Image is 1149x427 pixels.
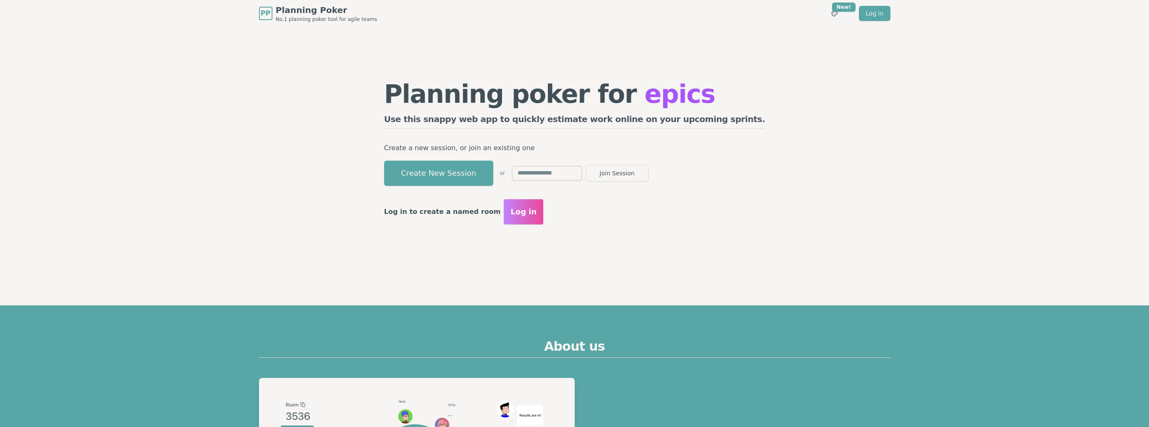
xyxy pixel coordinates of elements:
h1: Planning poker for [384,81,765,107]
span: or [500,170,505,177]
p: Log in to create a named room [384,206,501,218]
h2: Use this snappy web app to quickly estimate work online on your upcoming sprints. [384,113,765,129]
button: New! [827,6,842,21]
span: Planning Poker [276,4,377,16]
a: PPPlanning PokerNo.1 planning poker tool for agile teams [259,4,377,23]
span: No.1 planning poker tool for agile teams [276,16,377,23]
h2: About us [259,339,890,358]
span: PP [261,8,270,18]
div: New! [832,3,856,12]
span: Log in [510,206,537,218]
p: Create a new session, or join an existing one [384,142,765,154]
button: Create New Session [384,161,493,186]
span: epics [644,79,715,109]
button: Join Session [586,165,649,182]
a: Log in [859,6,890,21]
button: Log in [504,199,543,224]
